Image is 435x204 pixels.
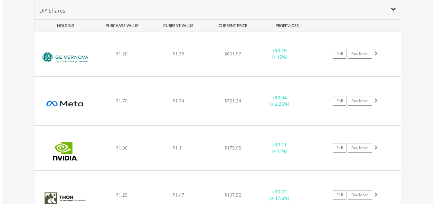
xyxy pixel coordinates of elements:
span: $175.95 [224,145,241,151]
img: EQU.US.NVDA.png [38,134,93,169]
a: Sell [333,49,346,59]
span: $0.22 [275,189,287,195]
img: EQU.US.META.png [38,85,93,123]
div: HOLDING [35,20,93,32]
span: $1.70 [116,98,128,104]
span: $1.74 [173,98,184,104]
a: Buy More [348,143,372,153]
span: $751.34 [224,98,241,104]
span: $1.38 [173,51,184,57]
div: + (+ 17.6%) [255,189,304,201]
span: $601.97 [224,51,241,57]
a: Buy More [348,96,372,106]
a: Sell [333,190,346,200]
span: $0.04 [275,94,287,101]
span: $1.47 [173,192,184,198]
div: + (+ 2.35%) [255,94,304,107]
div: + (+ 15%) [255,47,304,60]
span: $1.20 [116,51,128,57]
a: Buy More [348,49,372,59]
span: $0.18 [275,47,287,53]
div: CURRENT PRICE [207,20,258,32]
div: CURRENT VALUE [151,20,206,32]
img: EQU.US.GEV.png [38,40,93,74]
div: PROFIT/LOSS [260,20,315,32]
span: DIY Shares [39,7,65,14]
a: Sell [333,143,346,153]
div: PURCHASE VALUE [95,20,150,32]
div: + (+ 11%) [255,141,304,154]
a: Sell [333,96,346,106]
span: $0.11 [275,141,287,148]
span: $1.25 [116,192,128,198]
a: Buy More [348,190,372,200]
span: $1.11 [173,145,184,151]
span: $1.00 [116,145,128,151]
span: $107.52 [224,192,241,198]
